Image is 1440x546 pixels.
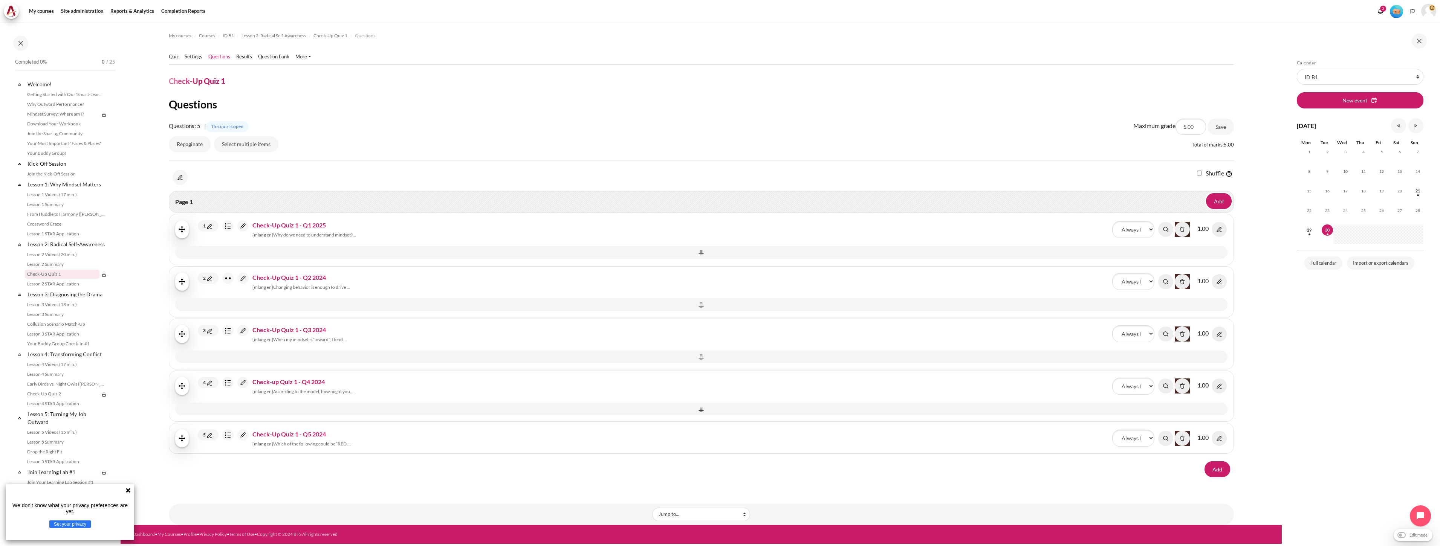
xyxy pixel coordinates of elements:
span: Collapse [16,160,23,168]
span: Check-Up Quiz 1 - Q2 2024 [252,274,326,281]
span: 20 [1394,185,1405,197]
a: Preview question [1158,431,1173,446]
a: Help [1224,171,1234,177]
a: Lesson 5 STAR Application [25,457,107,466]
span: Maximum mark [1193,381,1209,390]
span: Collapse [16,81,23,88]
a: Join Learning Lab #1 [26,467,99,477]
a: Early Birds vs. Night Owls ([PERSON_NAME]'s Story) [25,380,107,389]
span: Check-Up Quiz 1 [313,32,347,39]
a: Lesson 2 Videos (20 min.) [25,250,107,259]
img: Edit question number (maximum 16 characters) [206,432,213,439]
img: Architeck [6,6,17,17]
a: Lesson 3 STAR Application [25,329,107,339]
a: Check-Up Quiz 1 [25,270,99,279]
span: 28 [1412,205,1423,216]
span: Add [1214,197,1224,205]
span: Collapse [16,241,23,248]
span: Completed 0% [15,58,47,66]
a: Monday, 29 September events [1304,228,1315,232]
a: Lesson 1 STAR Application [25,229,107,238]
a: Quiz [169,53,179,61]
img: Delete [1175,222,1190,237]
img: Help with Shuffle [1226,171,1232,177]
div: Show notification window with 2 new notifications [1375,6,1386,17]
a: 2 Edit question number (maximum 16 characters) [201,273,216,284]
span: Sat [1393,140,1400,145]
h4: Page 1 [175,197,1228,206]
span: {mlang en}Why do we need to understand mindset?... [234,232,356,238]
a: Terms of Use [229,531,254,537]
span: Collapse [16,468,23,476]
span: 14 [1412,166,1423,177]
span: 23 [1322,205,1333,216]
span: Move [175,220,189,238]
span: Sun [1411,140,1418,145]
span: 6 [1394,146,1405,157]
button: New event [1297,92,1423,108]
a: Lesson 1: Why Mindset Matters [26,179,107,189]
span: 18 [1358,185,1369,197]
a: Preview question [1158,222,1173,237]
img: Preview question [1158,274,1173,289]
h4: Check-Up Quiz 1 [169,76,225,86]
a: Mindset Survey: Where am I? [25,110,99,119]
a: My courses [169,31,191,40]
span: 7 [1412,146,1423,157]
span: Collapse [16,351,23,358]
a: Check-Up Quiz 2 [25,389,99,398]
span: Always available [206,121,249,132]
img: Level #1 [1390,5,1403,18]
a: Crossword Craze [25,220,107,229]
img: Edit heading 'Untitled section' [173,170,188,185]
a: Reports & Analytics [108,4,157,19]
a: Questions [208,53,230,61]
div: Level #1 [1390,4,1403,18]
img: Delete [1175,431,1190,446]
a: Lesson 5 Videos (15 min.) [25,428,107,437]
span: 3 [1340,146,1351,157]
a: Site administration [58,4,106,19]
a: Import or export calendars [1347,256,1414,270]
img: True/False [222,273,234,284]
a: Add page break [175,246,1228,259]
span: Maximum mark [1193,329,1209,338]
a: 5 Edit question number (maximum 16 characters) [201,429,216,441]
section: Content [121,22,1282,525]
a: Privacy Policy [199,531,227,537]
a: Edit maximum mark [1212,225,1227,232]
a: More [295,53,311,61]
a: Full calendar [1304,256,1342,270]
a: Lesson 1 Summary [25,200,107,209]
a: Kick-Off Session [26,159,107,169]
a: Lesson 1 Videos (17 min.) [25,190,107,199]
a: Getting Started with Our 'Smart-Learning' Platform [25,90,107,99]
a: Join Your Learning Lab Session #1 [25,478,107,487]
span: 12 [1376,166,1387,177]
a: Level #1 [1387,4,1406,18]
td: Today [1315,224,1333,244]
a: Lesson 2: Radical Self-Awareness [26,239,107,249]
a: Delete [1175,326,1190,342]
input: Repaginate [169,136,211,152]
a: Lesson 5: Turning My Job Outward [26,409,107,427]
img: Preview question [1158,326,1173,342]
img: Preview question [1158,378,1173,393]
span: 25 [1358,205,1369,216]
a: Edit maximum mark [1212,434,1227,441]
button: Languages [1407,6,1418,17]
span: Fri [1376,140,1381,145]
a: Check-Up Quiz 1 - Q1 2025 {mlang en}Why do we need to understand mindset?... [222,220,356,238]
button: Select multiple items [214,136,278,152]
a: Completion Reports [159,4,208,19]
a: Edit maximum mark [1212,277,1227,284]
button: Set your privacy [49,520,91,528]
span: {mlang en}When my mindset is “inward”, I tend ... [234,336,347,343]
div: 2 [1380,6,1386,12]
p: We don't know what your privacy preferences are yet. [9,502,131,514]
label: Shuffle [1206,169,1224,178]
a: Today Tuesday, 30 September [1322,228,1333,232]
a: Check-Up Quiz 1 - Q3 2024 {mlang en}When my mindset is “inward”, I tend ... [222,325,347,343]
a: Add page break [175,403,1228,415]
